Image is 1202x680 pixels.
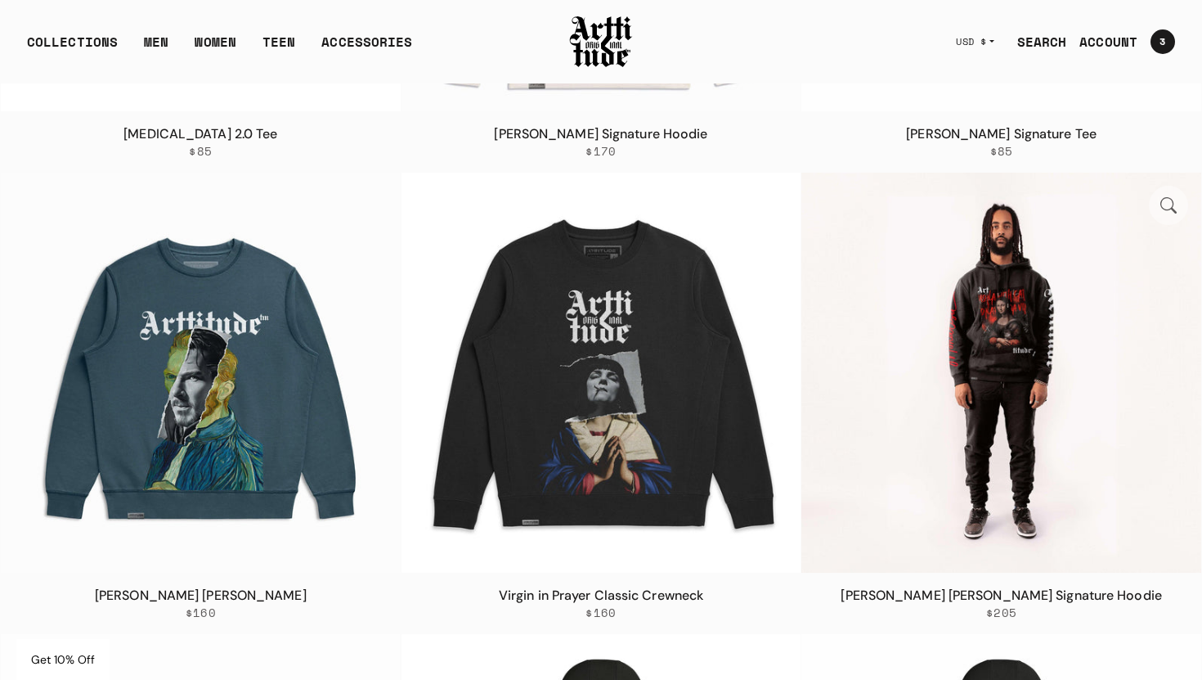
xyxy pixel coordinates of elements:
div: Get 10% Off [16,639,110,680]
a: WOMEN [195,32,236,65]
span: $160 [585,606,616,620]
span: 3 [1159,37,1165,47]
a: TEEN [262,32,295,65]
a: SEARCH [1004,25,1067,58]
a: [PERSON_NAME] [PERSON_NAME] Signature Hoodie [841,587,1161,604]
a: Virgin in Prayer Classic Crewneck [499,587,703,604]
span: $170 [585,144,616,159]
div: COLLECTIONS [27,32,118,65]
button: USD $ [946,24,1004,60]
div: ACCESSORIES [321,32,412,65]
span: $85 [990,144,1013,159]
a: Open cart [1137,23,1175,61]
span: $160 [186,606,216,620]
span: $85 [189,144,212,159]
a: Virgin in Prayer Classic CrewneckVirgin in Prayer Classic Crewneck [401,173,801,573]
a: [MEDICAL_DATA] 2.0 Tee [123,125,277,142]
img: Van Gogh Terry Crewneck [1,173,401,573]
a: Mona Lisa Signature HoodieMona Lisa Signature Hoodie [801,173,1201,573]
a: MEN [144,32,168,65]
span: $205 [986,606,1016,620]
a: [PERSON_NAME] Signature Hoodie [494,125,707,142]
span: USD $ [956,35,987,48]
a: [PERSON_NAME] Signature Tee [906,125,1097,142]
ul: Main navigation [14,32,425,65]
a: [PERSON_NAME] [PERSON_NAME] [95,587,307,604]
span: Get 10% Off [31,652,95,667]
img: Virgin in Prayer Classic Crewneck [401,173,801,573]
a: ACCOUNT [1066,25,1137,58]
img: Arttitude [568,14,634,70]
